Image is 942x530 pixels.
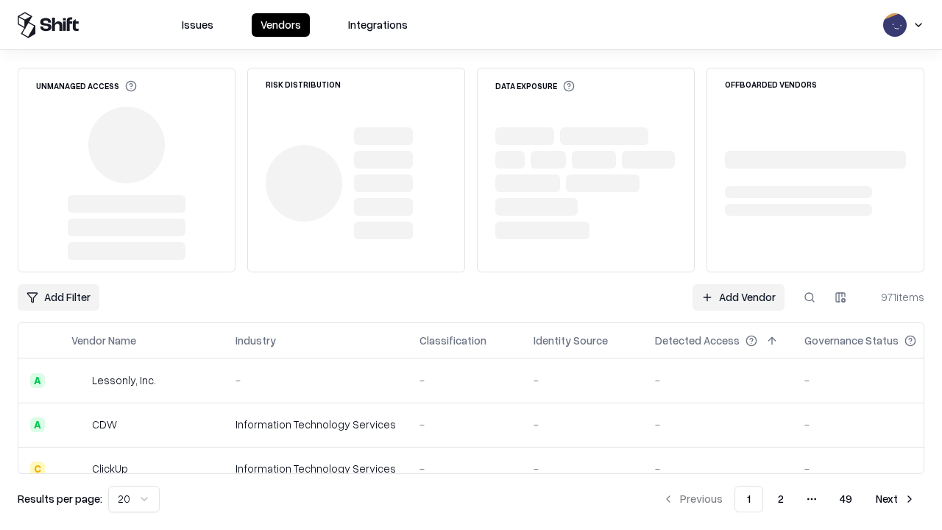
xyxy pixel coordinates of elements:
[654,486,924,512] nav: pagination
[235,333,276,348] div: Industry
[534,461,631,476] div: -
[804,417,940,432] div: -
[534,333,608,348] div: Identity Source
[235,461,396,476] div: Information Technology Services
[419,333,486,348] div: Classification
[71,333,136,348] div: Vendor Name
[71,462,86,476] img: ClickUp
[92,372,156,388] div: Lessonly, Inc.
[766,486,796,512] button: 2
[867,486,924,512] button: Next
[252,13,310,37] button: Vendors
[534,417,631,432] div: -
[725,80,817,88] div: Offboarded Vendors
[71,373,86,388] img: Lessonly, Inc.
[693,284,785,311] a: Add Vendor
[419,461,510,476] div: -
[419,417,510,432] div: -
[804,461,940,476] div: -
[235,417,396,432] div: Information Technology Services
[30,462,45,476] div: C
[18,491,102,506] p: Results per page:
[734,486,763,512] button: 1
[36,80,137,92] div: Unmanaged Access
[865,289,924,305] div: 971 items
[828,486,864,512] button: 49
[804,333,899,348] div: Governance Status
[495,80,575,92] div: Data Exposure
[266,80,341,88] div: Risk Distribution
[655,417,781,432] div: -
[655,333,740,348] div: Detected Access
[30,373,45,388] div: A
[339,13,417,37] button: Integrations
[92,417,117,432] div: CDW
[419,372,510,388] div: -
[173,13,222,37] button: Issues
[534,372,631,388] div: -
[235,372,396,388] div: -
[18,284,99,311] button: Add Filter
[655,372,781,388] div: -
[92,461,128,476] div: ClickUp
[30,417,45,432] div: A
[804,372,940,388] div: -
[655,461,781,476] div: -
[71,417,86,432] img: CDW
